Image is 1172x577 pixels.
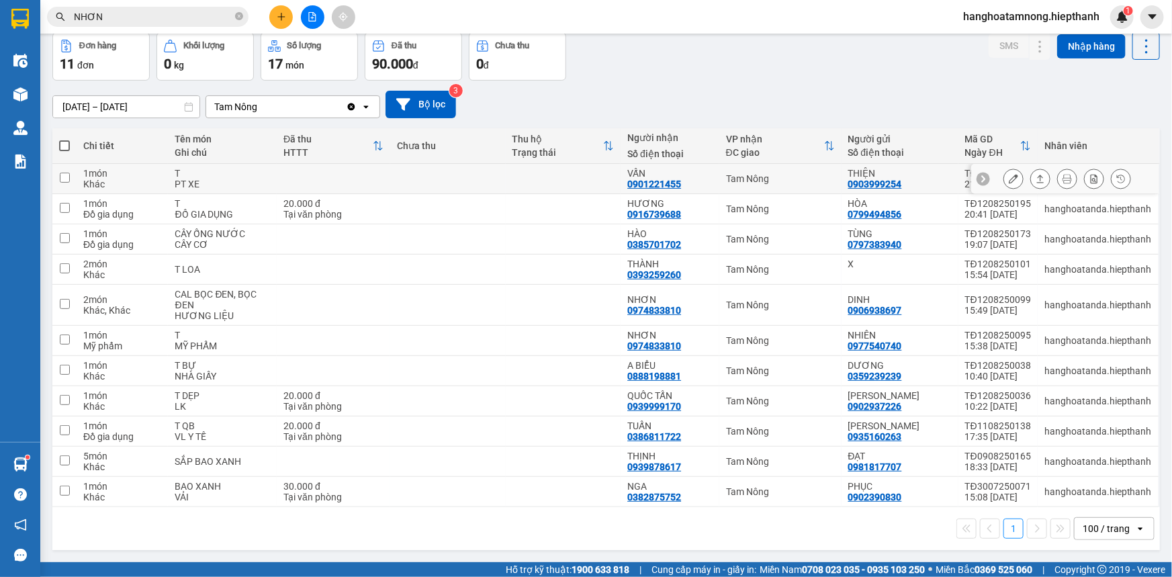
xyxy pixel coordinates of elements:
svg: Clear value [346,101,357,112]
button: plus [269,5,293,29]
div: 0974833810 [627,305,681,316]
div: Số điện thoại [848,147,952,158]
div: Mã GD [965,134,1020,144]
div: Khối lượng [183,41,224,50]
div: A BIỂU [627,360,713,371]
div: NHIÊN [848,330,952,341]
div: T [175,330,270,341]
button: Đơn hàng11đơn [52,32,150,81]
span: | [639,562,641,577]
div: 0888198881 [627,371,681,382]
div: Đồ gia dụng [83,209,161,220]
button: aim [332,5,355,29]
div: 0393259260 [627,269,681,280]
div: 0386811722 [627,431,681,442]
div: 0799494856 [848,209,902,220]
strong: 0708 023 035 - 0935 103 250 [802,564,925,575]
div: Đồ gia dụng [83,239,161,250]
div: NHÀ GIẤY [175,371,270,382]
sup: 1 [26,455,30,459]
div: Chưa thu [496,41,530,50]
div: Khác [83,492,161,502]
div: Tam Nông [726,396,835,406]
div: 20.000 đ [283,420,383,431]
button: caret-down [1140,5,1164,29]
div: Chi tiết [83,140,161,151]
div: Tên món [175,134,270,144]
div: Tại văn phòng [283,209,383,220]
div: TĐ3007250071 [965,481,1031,492]
div: VẤN [627,168,713,179]
span: 0 [164,56,171,72]
div: Nhân viên [1044,140,1152,151]
div: 100 / trang [1083,522,1130,535]
span: đ [413,60,418,71]
div: 0382875752 [627,492,681,502]
strong: 0369 525 060 [975,564,1032,575]
span: aim [339,12,348,21]
div: 0903999254 [848,179,902,189]
span: close-circle [235,12,243,20]
div: Mỹ phẩm [83,341,161,351]
div: THỊNH [627,451,713,461]
div: 20.000 đ [283,198,383,209]
div: MỸ PHẨM [175,341,270,351]
div: BAO XANH [175,481,270,492]
th: Toggle SortBy [506,128,621,164]
span: đ [484,60,489,71]
div: TĐ0908250165 [965,451,1031,461]
input: Tìm tên, số ĐT hoặc mã đơn [74,9,232,24]
div: Tại văn phòng [283,431,383,442]
div: 30.000 đ [283,481,383,492]
div: 0385701702 [627,239,681,250]
img: solution-icon [13,154,28,169]
div: HTTT [283,147,372,158]
span: Hỗ trợ kỹ thuật: [506,562,629,577]
div: Người gửi [848,134,952,144]
div: 19:07 [DATE] [965,239,1031,250]
div: NHƠN [627,294,713,305]
div: Tam Nông [726,456,835,467]
button: 1 [1003,519,1024,539]
button: Số lượng17món [261,32,358,81]
div: TĐ1208250099 [965,294,1031,305]
div: 0977540740 [848,341,902,351]
div: Tam Nông [726,234,835,245]
span: 0 [476,56,484,72]
div: PHỤC [848,481,952,492]
div: HƯƠNG LIỆU [175,310,270,321]
div: TĐ1208250095 [965,330,1031,341]
button: Nhập hàng [1057,34,1126,58]
span: close-circle [235,11,243,24]
div: 15:38 [DATE] [965,341,1031,351]
div: Tam Nông [726,335,835,346]
span: đơn [77,60,94,71]
div: hanghoatanda.hiepthanh [1044,335,1152,346]
div: hanghoatanda.hiepthanh [1044,365,1152,376]
div: 1 món [83,168,161,179]
div: hanghoatanda.hiepthanh [1044,486,1152,497]
div: Tại văn phòng [283,401,383,412]
button: SMS [989,34,1029,58]
div: TĐ1208250195 [965,198,1031,209]
div: 1 món [83,330,161,341]
div: Tam Nông [214,100,257,114]
div: CÂY ỐNG NƯỚC [175,228,270,239]
div: QUỐC TẤN [627,390,713,401]
div: THIỆN [848,168,952,179]
div: ĐC giao [726,147,824,158]
div: ĐỒ GIA DỤNG [175,209,270,220]
span: file-add [308,12,317,21]
div: 0974833810 [627,341,681,351]
div: 0902937226 [848,401,902,412]
div: 10:40 [DATE] [965,371,1031,382]
svg: open [361,101,371,112]
div: T [175,168,270,179]
span: món [285,60,304,71]
div: 1 món [83,481,161,492]
div: 1 món [83,198,161,209]
div: T BỰ [175,360,270,371]
span: Miền Nam [760,562,925,577]
div: Thu hộ [512,134,604,144]
div: VP nhận [726,134,824,144]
